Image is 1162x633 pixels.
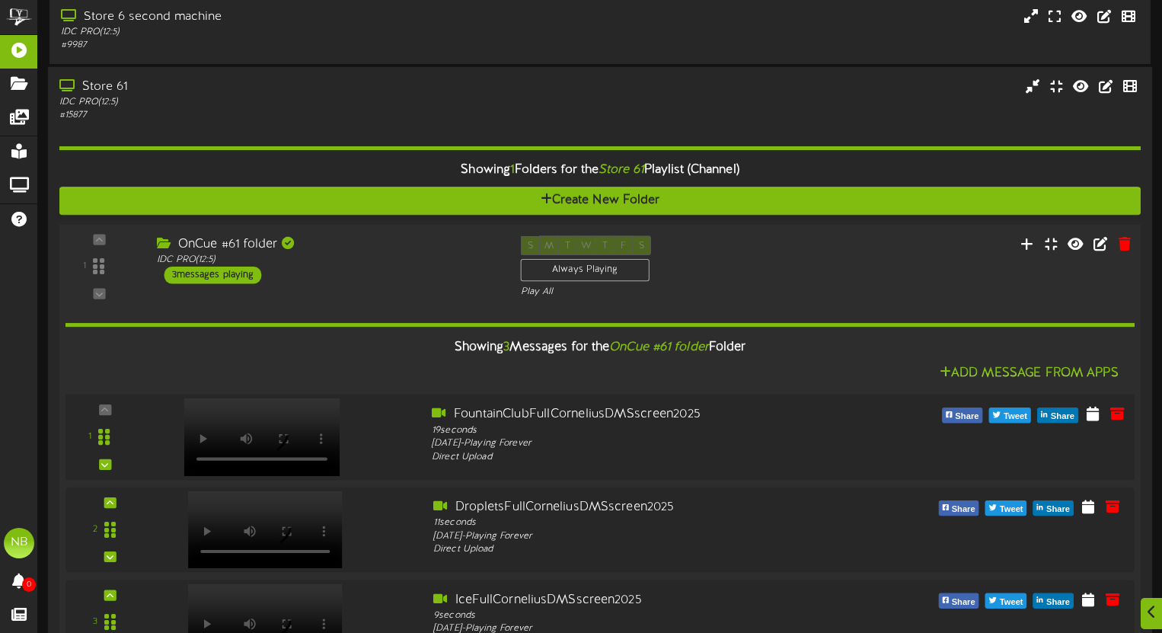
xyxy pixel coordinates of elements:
[1043,593,1073,610] span: Share
[938,593,978,608] button: Share
[997,501,1026,518] span: Tweet
[432,436,858,450] div: [DATE] - Playing Forever
[48,154,1152,187] div: Showing Folders for the Playlist (Channel)
[432,424,858,437] div: 19 seconds
[609,340,709,353] i: OnCue #61 folder
[1043,501,1073,518] span: Share
[949,593,978,610] span: Share
[1048,408,1077,425] span: Share
[1037,408,1078,423] button: Share
[164,266,262,283] div: 3 messages playing
[997,593,1026,610] span: Tweet
[54,331,1146,363] div: Showing Messages for the Folder
[157,253,498,266] div: IDC PRO ( 12:5 )
[433,498,856,516] div: DropletsFullCorneliusDMSscreen2025
[61,8,497,26] div: Store 6 second machine
[985,500,1027,516] button: Tweet
[433,591,856,609] div: IceFullCorneliusDMSscreen2025
[952,408,982,425] span: Share
[985,593,1027,608] button: Tweet
[1033,593,1074,608] button: Share
[61,26,497,39] div: IDC PRO ( 12:5 )
[432,405,858,423] div: FountainClubFullCorneliusDMSscreen2025
[599,163,644,177] i: Store 61
[503,340,509,353] span: 3
[521,285,771,298] div: Play All
[989,408,1031,423] button: Tweet
[433,529,856,542] div: [DATE] - Playing Forever
[59,187,1141,215] button: Create New Folder
[433,542,856,555] div: Direct Upload
[1033,500,1074,516] button: Share
[432,450,858,464] div: Direct Upload
[949,501,978,518] span: Share
[22,577,36,592] span: 0
[510,163,515,177] span: 1
[61,39,497,52] div: # 9987
[942,408,983,423] button: Share
[935,363,1123,382] button: Add Message From Apps
[521,258,650,281] div: Always Playing
[59,78,496,95] div: Store 61
[938,500,978,516] button: Share
[1001,408,1030,425] span: Tweet
[433,609,856,622] div: 9 seconds
[59,95,496,108] div: IDC PRO ( 12:5 )
[157,235,498,253] div: OnCue #61 folder
[59,108,496,121] div: # 15877
[433,516,856,529] div: 11 seconds
[4,528,34,558] div: NB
